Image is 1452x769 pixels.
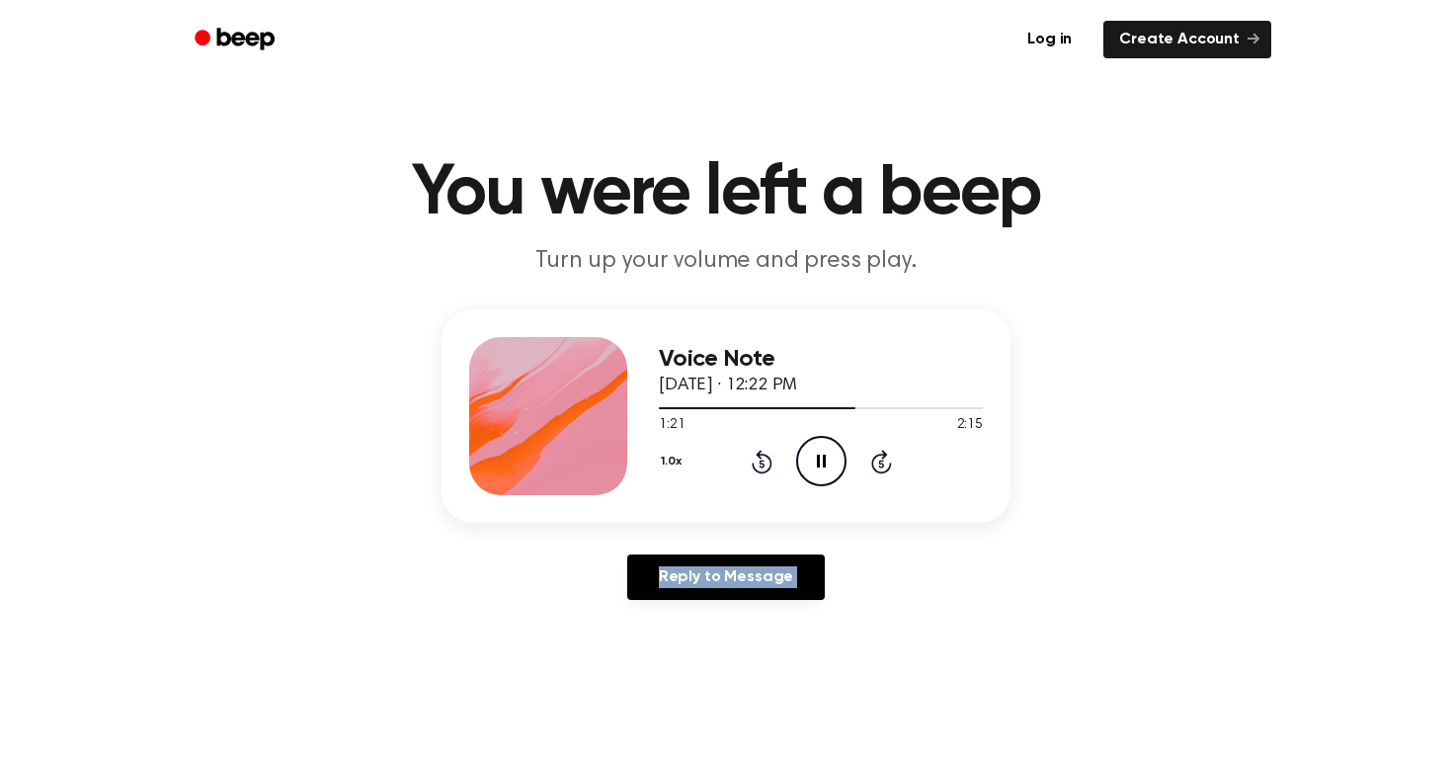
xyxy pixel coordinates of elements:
[181,21,292,59] a: Beep
[957,415,983,436] span: 2:15
[659,346,983,373] h3: Voice Note
[659,445,688,478] button: 1.0x
[1008,17,1091,62] a: Log in
[659,415,685,436] span: 1:21
[1103,21,1271,58] a: Create Account
[659,377,797,394] span: [DATE] · 12:22 PM
[220,158,1232,229] h1: You were left a beep
[627,555,825,600] a: Reply to Message
[347,245,1105,278] p: Turn up your volume and press play.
